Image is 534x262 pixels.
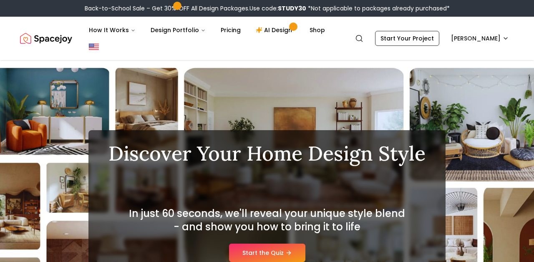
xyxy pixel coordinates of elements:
a: Shop [303,22,332,38]
button: How It Works [82,22,142,38]
img: Spacejoy Logo [20,30,72,47]
h2: In just 60 seconds, we'll reveal your unique style blend - and show you how to bring it to life [127,207,407,234]
a: Start Your Project [375,31,439,46]
a: Spacejoy [20,30,72,47]
span: *Not applicable to packages already purchased* [306,4,450,13]
h1: Discover Your Home Design Style [108,144,426,164]
nav: Global [20,17,514,60]
a: Pricing [214,22,247,38]
img: United States [89,42,99,52]
button: [PERSON_NAME] [446,31,514,46]
b: STUDY30 [278,4,306,13]
nav: Main [82,22,332,38]
a: Start the Quiz [229,244,305,262]
div: Back-to-School Sale – Get 30% OFF All Design Packages. [85,4,450,13]
a: AI Design [249,22,301,38]
span: Use code: [249,4,306,13]
button: Design Portfolio [144,22,212,38]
